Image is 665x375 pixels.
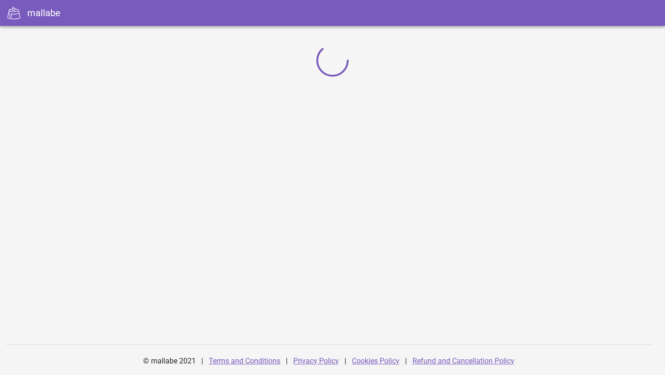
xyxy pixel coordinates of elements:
[405,350,407,372] div: |
[345,350,346,372] div: |
[286,350,288,372] div: |
[352,357,399,365] a: Cookies Policy
[201,350,203,372] div: |
[412,357,514,365] a: Refund and Cancellation Policy
[209,357,280,365] a: Terms and Conditions
[138,350,201,372] div: © mallabe 2021
[27,6,60,20] div: mallabe
[293,357,339,365] a: Privacy Policy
